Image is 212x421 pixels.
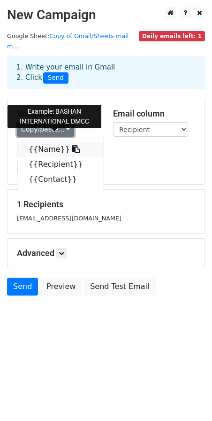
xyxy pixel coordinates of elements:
[8,105,101,128] div: Example: BASHAN INTERNATIONAL DMCC
[165,376,212,421] iframe: Chat Widget
[17,199,195,210] h5: 1 Recipients
[139,32,205,39] a: Daily emails left: 1
[40,278,82,296] a: Preview
[84,278,155,296] a: Send Test Email
[43,72,68,84] span: Send
[139,31,205,41] span: Daily emails left: 1
[7,32,129,50] a: Copy of Gmail/Sheets mail m...
[17,215,121,222] small: [EMAIL_ADDRESS][DOMAIN_NAME]
[7,32,129,50] small: Google Sheet:
[17,142,104,157] a: {{Name}}
[17,172,104,187] a: {{Contact}}
[17,157,104,172] a: {{Recipient}}
[7,278,38,296] a: Send
[9,62,203,84] div: 1. Write your email in Gmail 2. Click
[17,248,195,258] h5: Advanced
[7,7,205,23] h2: New Campaign
[113,109,195,119] h5: Email column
